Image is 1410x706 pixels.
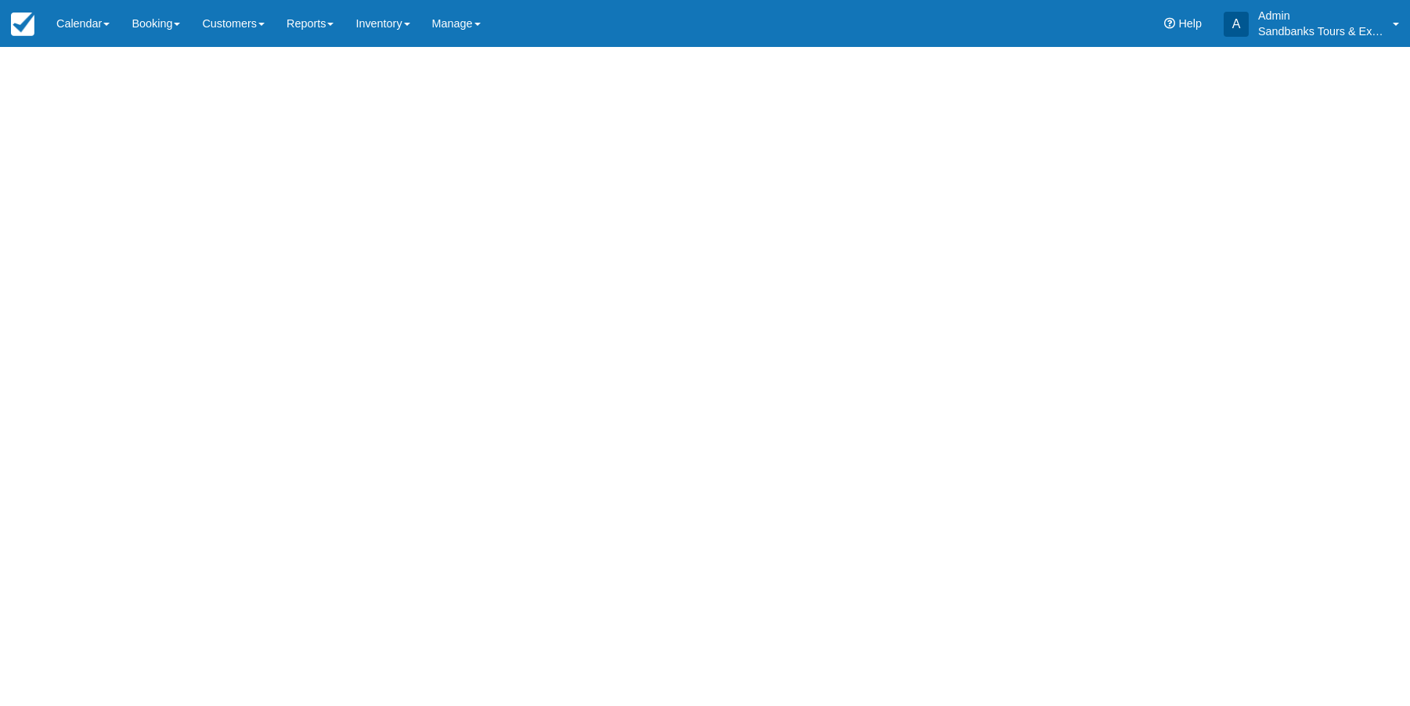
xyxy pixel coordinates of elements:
i: Help [1164,18,1175,29]
img: checkfront-main-nav-mini-logo.png [11,13,34,36]
span: Help [1178,17,1202,30]
div: A [1224,12,1249,37]
p: Sandbanks Tours & Experiences [1258,23,1383,39]
p: Admin [1258,8,1383,23]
